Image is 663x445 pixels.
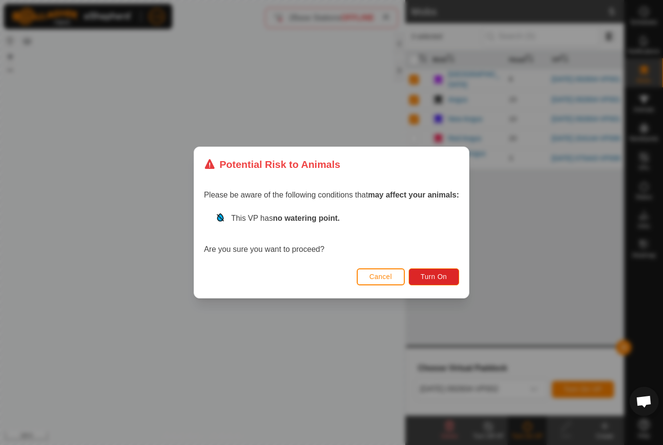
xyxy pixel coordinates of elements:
[273,214,340,222] strong: no watering point.
[630,387,659,416] a: Open chat
[204,191,459,199] span: Please be aware of the following conditions that
[231,214,340,222] span: This VP has
[204,213,459,255] div: Are you sure you want to proceed?
[204,157,340,172] div: Potential Risk to Animals
[409,268,459,285] button: Turn On
[369,273,392,280] span: Cancel
[368,191,459,199] strong: may affect your animals:
[421,273,447,280] span: Turn On
[357,268,405,285] button: Cancel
